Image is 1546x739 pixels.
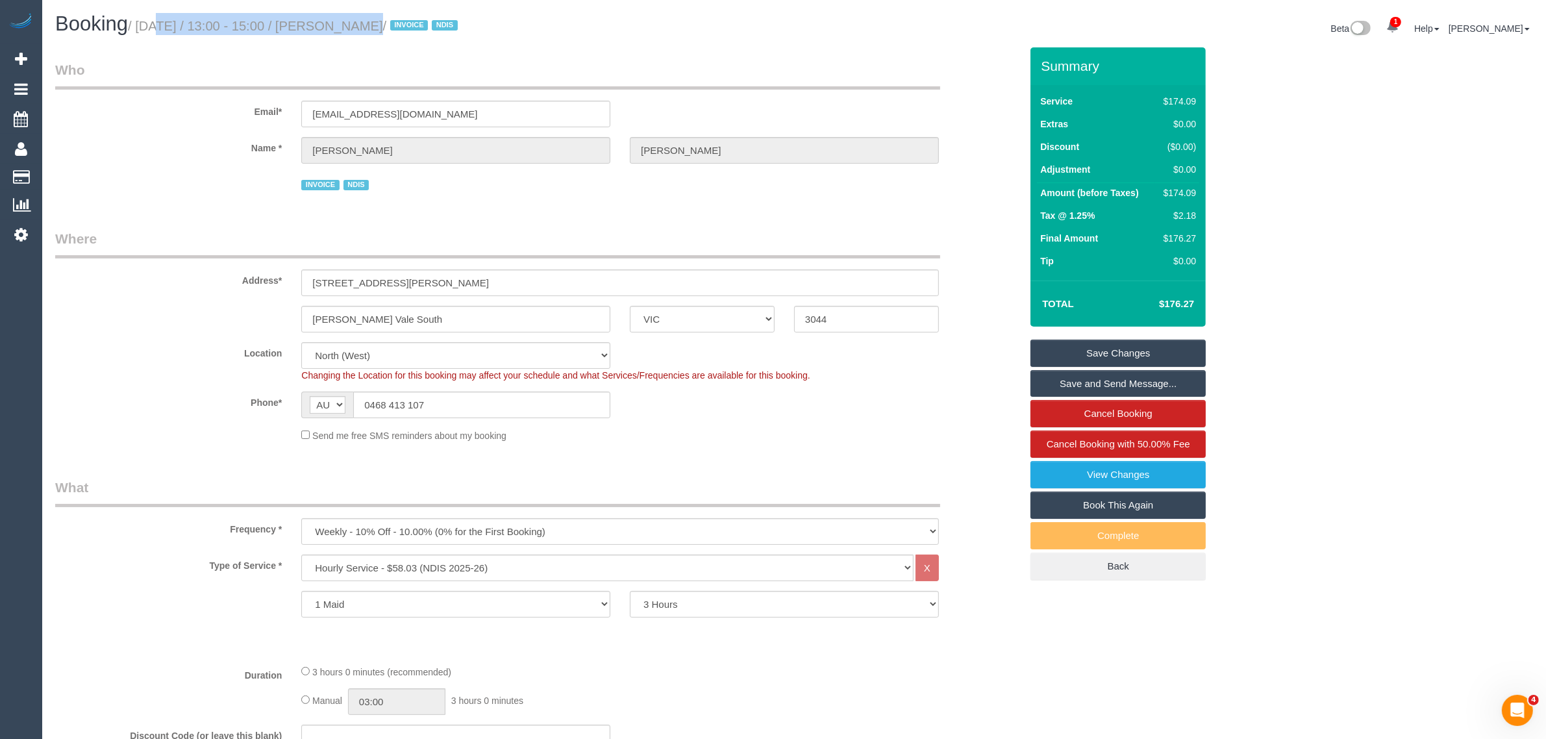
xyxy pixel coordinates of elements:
[45,518,292,536] label: Frequency *
[343,180,369,190] span: NDIS
[432,20,457,31] span: NDIS
[390,20,428,31] span: INVOICE
[1414,23,1440,34] a: Help
[45,101,292,118] label: Email*
[128,19,462,33] small: / [DATE] / 13:00 - 15:00 / [PERSON_NAME]
[1030,492,1206,519] a: Book This Again
[55,478,940,507] legend: What
[1502,695,1533,726] iframe: Intercom live chat
[1030,553,1206,580] a: Back
[1158,95,1196,108] div: $174.09
[1047,438,1190,449] span: Cancel Booking with 50.00% Fee
[45,342,292,360] label: Location
[1030,400,1206,427] a: Cancel Booking
[1349,21,1371,38] img: New interface
[1040,95,1073,108] label: Service
[1040,140,1079,153] label: Discount
[1158,209,1196,222] div: $2.18
[301,370,810,381] span: Changing the Location for this booking may affect your schedule and what Services/Frequencies are...
[55,229,940,258] legend: Where
[1042,298,1074,309] strong: Total
[55,60,940,90] legend: Who
[1030,461,1206,488] a: View Changes
[1158,118,1196,131] div: $0.00
[1040,232,1098,245] label: Final Amount
[1158,140,1196,153] div: ($0.00)
[1040,209,1095,222] label: Tax @ 1.25%
[55,12,128,35] span: Booking
[301,137,610,164] input: First Name*
[1040,186,1138,199] label: Amount (before Taxes)
[45,664,292,682] label: Duration
[1040,163,1090,176] label: Adjustment
[1030,340,1206,367] a: Save Changes
[794,306,939,332] input: Post Code*
[1331,23,1371,34] a: Beta
[353,392,610,418] input: Phone*
[312,667,451,677] span: 3 hours 0 minutes (recommended)
[1158,232,1196,245] div: $176.27
[1040,255,1054,268] label: Tip
[1030,370,1206,397] a: Save and Send Message...
[1528,695,1539,705] span: 4
[8,13,34,31] img: Automaid Logo
[301,180,339,190] span: INVOICE
[1449,23,1530,34] a: [PERSON_NAME]
[45,392,292,409] label: Phone*
[45,137,292,155] label: Name *
[301,101,610,127] input: Email*
[312,431,506,441] span: Send me free SMS reminders about my booking
[301,306,610,332] input: Suburb*
[383,19,462,33] span: /
[1030,431,1206,458] a: Cancel Booking with 50.00% Fee
[1158,255,1196,268] div: $0.00
[451,695,523,706] span: 3 hours 0 minutes
[1040,118,1068,131] label: Extras
[45,555,292,572] label: Type of Service *
[312,695,342,706] span: Manual
[1041,58,1199,73] h3: Summary
[45,269,292,287] label: Address*
[1380,13,1405,42] a: 1
[1158,186,1196,199] div: $174.09
[1390,17,1401,27] span: 1
[1158,163,1196,176] div: $0.00
[630,137,939,164] input: Last Name*
[1120,299,1194,310] h4: $176.27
